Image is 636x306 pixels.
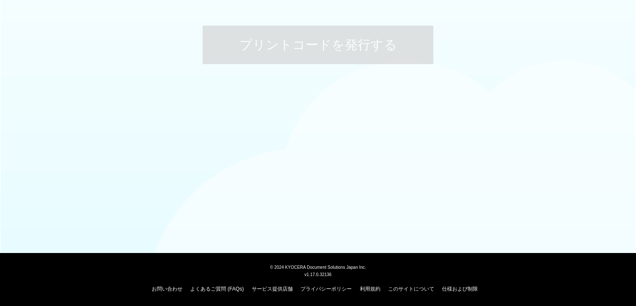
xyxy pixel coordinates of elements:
button: プリントコードを発行する [203,26,433,64]
a: サービス提供店舗 [252,286,293,292]
span: © 2024 KYOCERA Document Solutions Japan Inc. [270,264,366,270]
span: v1.17.0.32136 [304,272,331,277]
a: 利用規約 [360,286,380,292]
a: お問い合わせ [152,286,183,292]
a: このサイトについて [388,286,434,292]
a: よくあるご質問 (FAQs) [190,286,244,292]
a: 仕様および制限 [442,286,478,292]
a: プライバシーポリシー [300,286,352,292]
